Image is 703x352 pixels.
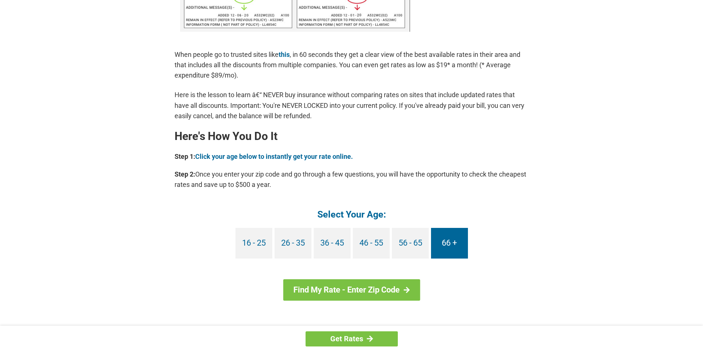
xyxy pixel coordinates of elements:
a: 26 - 35 [275,228,311,259]
a: Click your age below to instantly get your rate online. [195,153,353,160]
h4: Select Your Age: [175,208,529,221]
p: When people go to trusted sites like , in 60 seconds they get a clear view of the best available ... [175,49,529,81]
a: Find My Rate - Enter Zip Code [283,279,420,301]
a: 56 - 65 [392,228,429,259]
a: 46 - 55 [353,228,390,259]
a: 36 - 45 [314,228,351,259]
a: this [279,51,290,58]
a: Get Rates [306,331,398,346]
h2: Here's How You Do It [175,130,529,142]
b: Step 2: [175,170,195,178]
a: 16 - 25 [235,228,272,259]
p: Here is the lesson to learn â€“ NEVER buy insurance without comparing rates on sites that include... [175,90,529,121]
b: Step 1: [175,153,195,160]
p: Once you enter your zip code and go through a few questions, you will have the opportunity to che... [175,169,529,190]
a: 66 + [431,228,468,259]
